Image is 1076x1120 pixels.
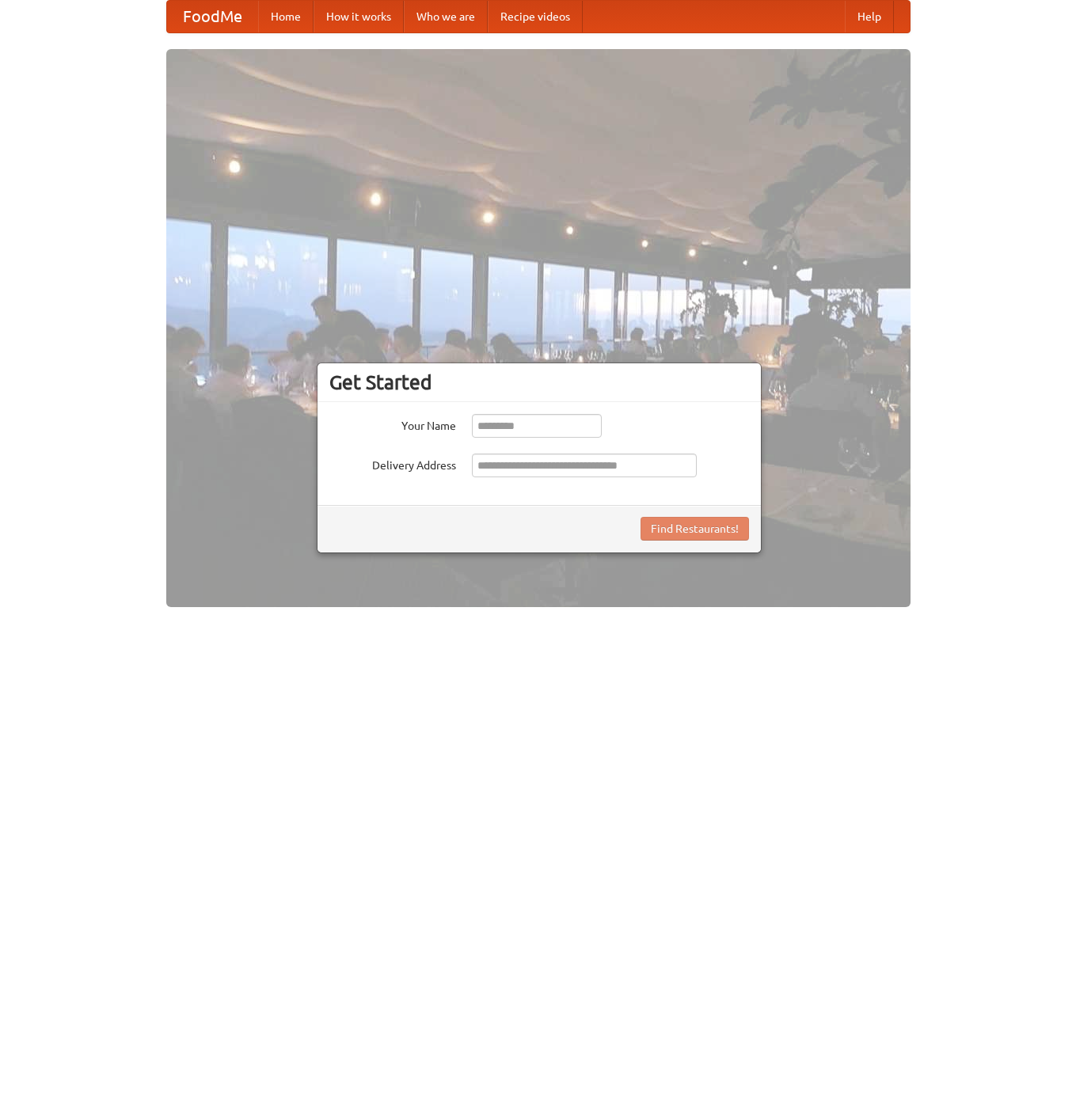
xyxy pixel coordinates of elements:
[488,1,583,32] a: Recipe videos
[404,1,488,32] a: Who we are
[314,1,404,32] a: How it works
[845,1,894,32] a: Help
[329,414,456,434] label: Your Name
[258,1,314,32] a: Home
[329,370,749,394] h3: Get Started
[167,1,258,32] a: FoodMe
[641,517,749,541] button: Find Restaurants!
[329,454,456,473] label: Delivery Address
